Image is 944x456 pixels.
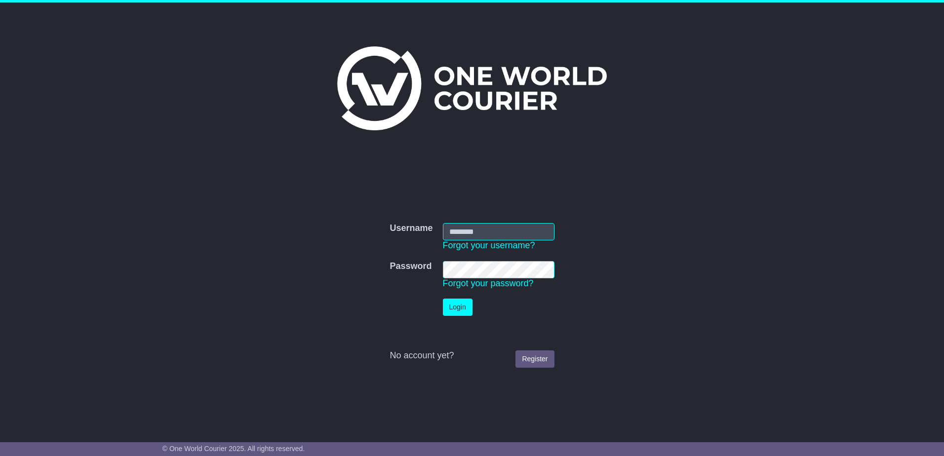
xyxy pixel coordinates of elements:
a: Register [515,350,554,368]
div: No account yet? [390,350,554,361]
a: Forgot your password? [443,278,534,288]
label: Password [390,261,432,272]
a: Forgot your username? [443,240,535,250]
label: Username [390,223,433,234]
span: © One World Courier 2025. All rights reserved. [162,445,305,453]
img: One World [337,46,607,130]
button: Login [443,299,472,316]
